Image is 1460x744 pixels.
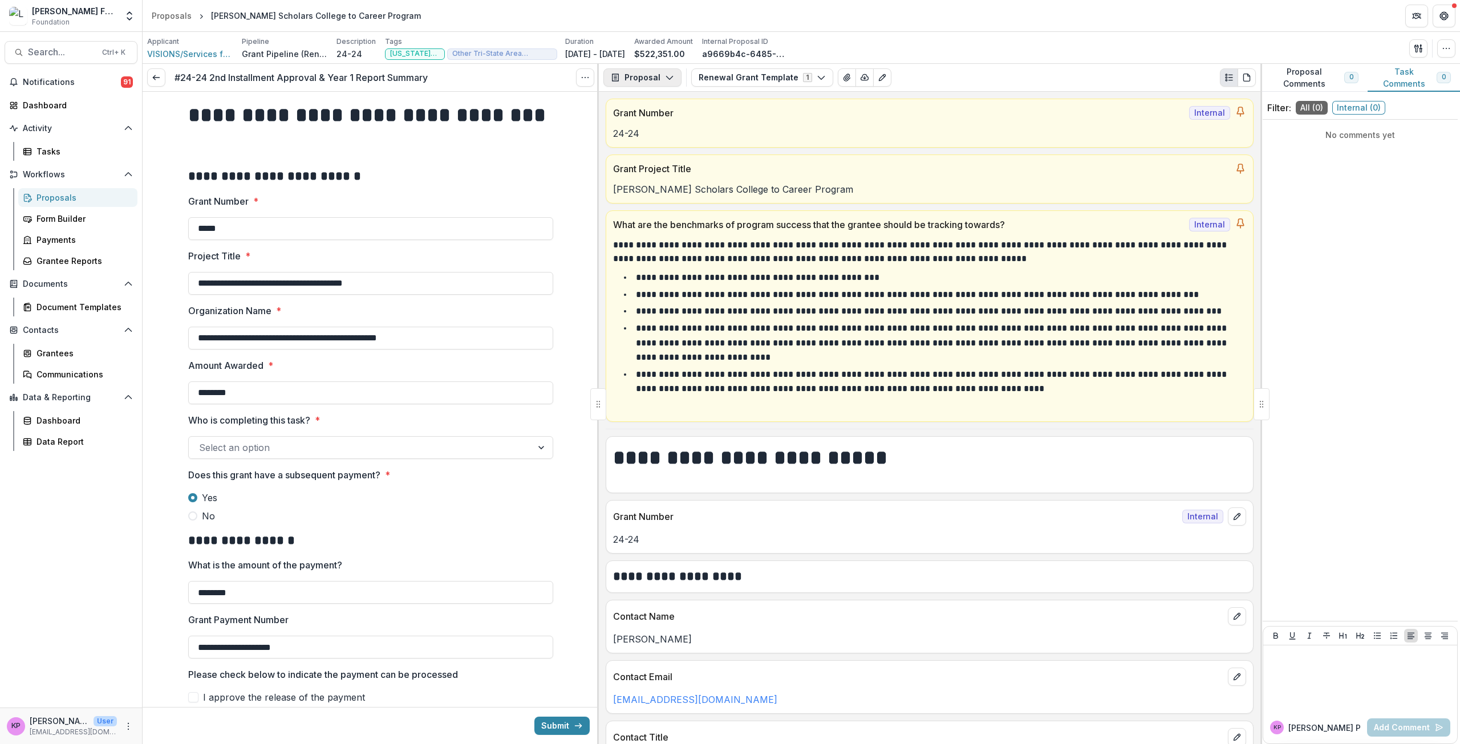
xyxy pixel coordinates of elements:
p: 24-24 [613,532,1246,546]
span: 0 [1442,73,1446,81]
p: [DATE] - [DATE] [565,48,625,60]
button: Notifications91 [5,73,137,91]
a: Grant Project Title[PERSON_NAME] Scholars College to Career Program [606,155,1254,204]
p: Grant Pipeline (Renewals) [242,48,327,60]
button: edit [1228,607,1246,625]
a: Communications [18,365,137,384]
p: Internal Proposal ID [702,36,768,47]
p: No comments yet [1267,129,1453,141]
button: Heading 1 [1336,629,1350,643]
button: Proposal [603,68,682,87]
p: a9669b4c-6485-4ca9-b790-d334a7ca8a59 [702,48,788,60]
button: edit [1228,668,1246,686]
span: Internal [1189,218,1230,231]
a: Tasks [18,142,137,161]
button: Open Contacts [5,321,137,339]
span: 91 [121,76,133,88]
p: What is the amount of the payment? [188,558,342,572]
button: Ordered List [1387,629,1401,643]
p: 24-24 [336,48,362,60]
p: Applicant [147,36,179,47]
span: [US_STATE][GEOGRAPHIC_DATA] [390,50,440,58]
div: Document Templates [36,301,128,313]
a: [EMAIL_ADDRESS][DOMAIN_NAME] [613,694,777,705]
a: Data Report [18,432,137,451]
button: Open Data & Reporting [5,388,137,406]
button: Proposal Comments [1260,64,1368,92]
button: Align Right [1438,629,1451,643]
button: Options [576,68,594,87]
button: More [121,719,135,733]
button: Edit as form [873,68,891,87]
span: Other Tri-State Area ([GEOGRAPHIC_DATA] & [GEOGRAPHIC_DATA]) [452,50,552,58]
a: Grant NumberInternal24-24 [606,99,1254,148]
p: Grant Payment Number [188,613,289,627]
p: Contact Name [613,609,1223,623]
span: Documents [23,279,119,289]
span: I approve the release of the payment [203,690,365,704]
p: Tags [385,36,402,47]
a: VISIONS/Services for the Blind and Visually Impaired [147,48,233,60]
button: Submit [534,717,590,735]
div: Grantee Reports [36,255,128,267]
p: Description [336,36,376,47]
img: Lavelle Fund for the Blind [9,7,27,25]
p: [PERSON_NAME] [30,715,89,727]
button: Underline [1285,629,1299,643]
p: Pipeline [242,36,269,47]
a: Form Builder [18,209,137,228]
span: Notifications [23,78,121,87]
div: Proposals [152,10,192,22]
span: Yes [202,491,217,505]
button: View Attached Files [838,68,856,87]
p: Contact Title [613,730,1223,744]
button: Open Activity [5,119,137,137]
button: Add Comment [1367,718,1450,737]
button: PDF view [1238,68,1256,87]
div: Data Report [36,436,128,448]
a: Grantee Reports [18,251,137,270]
p: [PERSON_NAME] [613,632,1246,646]
div: Form Builder [36,213,128,225]
span: Workflows [23,170,119,180]
a: Document Templates [18,298,137,316]
button: Open Documents [5,275,137,293]
h3: #24-24 2nd Installment Approval & Year 1 Report Summary [175,72,428,83]
a: What are the benchmarks of program success that the grantee should be tracking towards?Internal [606,210,1254,422]
div: Proposals [36,192,128,204]
button: Renewal Grant Template1 [691,68,833,87]
button: Task Comments [1368,64,1460,92]
button: Open entity switcher [121,5,137,27]
span: No [202,509,215,523]
button: Bold [1269,629,1283,643]
button: Open Workflows [5,165,137,184]
p: [PERSON_NAME] P [1288,722,1361,734]
a: Dashboard [18,411,137,430]
span: Internal [1182,510,1223,523]
div: Khanh Phan [1274,725,1281,730]
button: Heading 2 [1353,629,1367,643]
div: [PERSON_NAME] Fund for the Blind [32,5,117,17]
p: Organization Name [188,304,271,318]
div: Dashboard [23,99,128,111]
a: Payments [18,230,137,249]
p: Grant Project Title [613,162,1230,176]
span: Activity [23,124,119,133]
span: Search... [28,47,95,58]
button: edit [1228,507,1246,526]
p: Does this grant have a subsequent payment? [188,468,380,482]
span: All ( 0 ) [1296,101,1328,115]
div: Khanh Phan [11,722,21,730]
p: $522,351.00 [634,48,685,60]
a: Grantees [18,344,137,363]
p: Grant Number [613,510,1178,523]
a: Proposals [147,7,196,24]
p: 24-24 [613,127,1246,140]
p: [PERSON_NAME] Scholars College to Career Program [613,182,1246,196]
span: 0 [1349,73,1353,81]
p: Duration [565,36,594,47]
div: Grantees [36,347,128,359]
button: Bullet List [1370,629,1384,643]
p: Grant Number [613,106,1185,120]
